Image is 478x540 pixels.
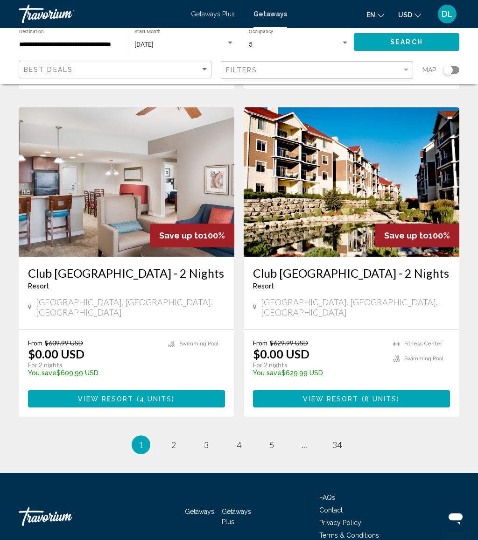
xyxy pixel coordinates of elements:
span: $609.99 USD [45,339,83,347]
span: You save [253,369,281,377]
a: Getaways [185,508,214,515]
button: Change language [366,8,384,21]
span: Fitness Center [404,341,442,347]
span: 3 [204,440,209,450]
span: USD [398,11,412,19]
span: Filters [226,66,258,74]
a: Club [GEOGRAPHIC_DATA] - 2 Nights [253,266,450,280]
a: Contact [319,506,343,514]
span: ( ) [134,395,175,403]
span: 2 [171,440,176,450]
span: Map [422,63,436,77]
span: View Resort [303,395,358,403]
button: Change currency [398,8,421,21]
a: Getaways Plus [191,10,235,18]
a: Privacy Policy [319,519,361,526]
span: Swimming Pool [179,341,218,347]
p: $629.99 USD [253,369,384,377]
a: Club [GEOGRAPHIC_DATA] - 2 Nights [28,266,225,280]
span: Save up to [384,231,429,240]
span: 34 [332,440,342,450]
button: View Resort(4 units) [28,390,225,407]
span: 5 [269,440,274,450]
span: ... [302,440,307,450]
span: View Resort [78,395,134,403]
span: Resort [253,282,274,290]
span: Swimming Pool [404,356,443,362]
span: 5 [249,41,253,48]
img: C194I01X.jpg [19,107,234,257]
span: 1 [139,440,143,450]
img: C490E01X.jpg [244,107,459,257]
p: For 2 nights [28,361,159,369]
ul: Pagination [19,435,459,454]
div: 100% [150,224,234,247]
span: 4 [237,440,241,450]
a: Getaways Plus [222,508,251,526]
mat-select: Sort by [24,66,209,74]
p: $0.00 USD [28,347,84,361]
iframe: Botón para iniciar la ventana de mensajería [441,503,471,533]
span: Save up to [159,231,204,240]
span: Best Deals [24,66,73,73]
span: Resort [28,282,49,290]
span: You save [28,369,56,377]
span: From [253,339,267,347]
a: Travorium [19,5,182,23]
span: [DATE] [134,41,154,48]
a: Travorium [19,503,112,531]
div: 100% [375,224,459,247]
p: For 2 nights [253,361,384,369]
button: User Menu [435,4,459,24]
a: Terms & Conditions [319,532,379,539]
span: en [366,11,375,19]
a: FAQs [319,494,335,501]
span: From [28,339,42,347]
span: Search [390,39,423,46]
span: DL [442,9,453,19]
span: [GEOGRAPHIC_DATA], [GEOGRAPHIC_DATA], [GEOGRAPHIC_DATA] [261,297,450,317]
span: ( ) [359,395,400,403]
span: 8 units [365,395,397,403]
span: [GEOGRAPHIC_DATA], [GEOGRAPHIC_DATA], [GEOGRAPHIC_DATA] [36,297,225,317]
span: 4 units [140,395,172,403]
button: View Resort(8 units) [253,390,450,407]
span: $629.99 USD [270,339,308,347]
p: $609.99 USD [28,369,159,377]
p: $0.00 USD [253,347,309,361]
button: Search [354,33,459,50]
button: Filter [221,61,414,80]
a: Getaways [253,10,287,18]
